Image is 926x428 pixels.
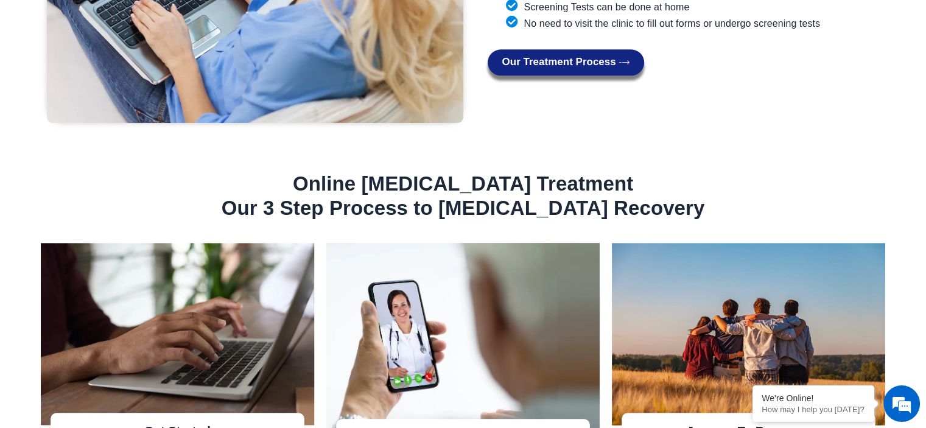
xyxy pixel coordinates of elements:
[762,405,865,414] p: How may I help you today?
[83,172,843,220] h2: Online [MEDICAL_DATA] Treatment Our 3 Step Process to [MEDICAL_DATA] Recovery
[521,16,821,31] span: No need to visit the clinic to fill out forms or undergo screening tests
[502,57,616,68] span: Our Treatment Process
[762,393,865,403] div: We're Online!
[612,243,885,425] img: online suboxone treatment in tennessee and texas for opioid addiction treatment and recovery
[488,49,644,75] a: Our Treatment Process
[488,49,880,75] div: Our Suboxone Treatment Process
[41,243,314,426] img: Schedule online appointments for suboxone treatment with online suboxone doctors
